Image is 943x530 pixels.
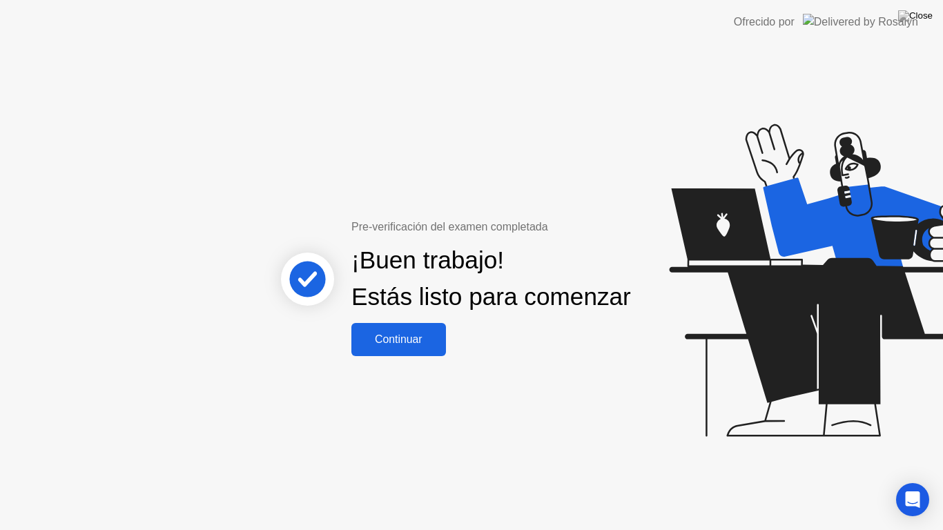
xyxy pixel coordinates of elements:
[734,14,795,30] div: Ofrecido por
[356,333,442,346] div: Continuar
[351,242,631,315] div: ¡Buen trabajo! Estás listo para comenzar
[803,14,918,30] img: Delivered by Rosalyn
[898,10,933,21] img: Close
[896,483,929,516] div: Open Intercom Messenger
[351,323,446,356] button: Continuar
[351,219,636,235] div: Pre-verificación del examen completada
